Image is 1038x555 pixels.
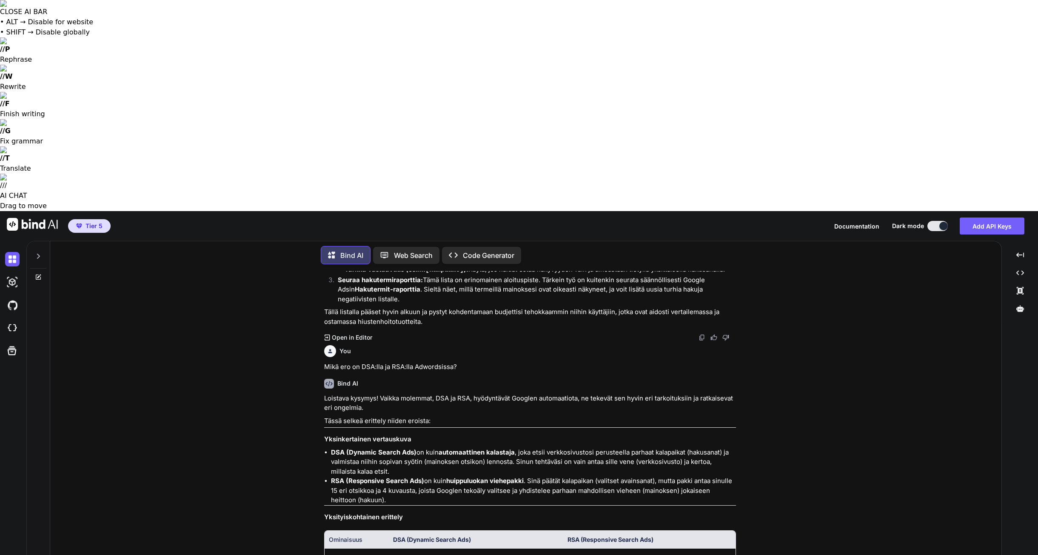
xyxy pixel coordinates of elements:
p: Tällä listalla pääset hyvin alkuun ja pystyt kohdentamaan budjettisi tehokkaammin niihin käyttäji... [324,307,736,326]
h6: You [339,347,351,355]
strong: RSA (Responsive Search Ads) [331,477,424,485]
strong: DSA (Dynamic Search Ads) [331,448,416,456]
img: dislike [722,334,729,341]
strong: Seuraa hakutermiraporttia: [338,276,423,284]
img: darkChat [5,252,20,266]
strong: huippuluokan viehepakki [446,477,524,485]
p: Code Generator [463,250,514,260]
li: Tämä lista on erinomainen aloituspiste. Tärkein työ on kuitenkin seurata säännöllisesti Google Ad... [331,275,736,304]
p: Tässä selkeä erittely niiden eroista: [324,416,736,426]
span: Tier 5 [86,222,103,230]
img: githubDark [5,298,20,312]
button: premiumTier 5 [68,219,111,233]
p: Loistava kysymys! Vaikka molemmat, DSA ja RSA, hyödyntävät Googlen automaatiota, ne tekevät sen h... [324,394,736,413]
strong: RSA (Responsive Search Ads) [567,536,653,543]
p: Bind AI [340,250,363,260]
img: Bind AI [7,218,58,231]
img: like [710,334,717,341]
img: darkAi-studio [5,275,20,289]
strong: automaattinen kalastaja [439,448,515,456]
span: Documentation [834,223,879,230]
span: Dark mode [892,222,924,230]
h6: Bind AI [337,379,358,388]
p: Mikä ero on DSA:lla ja RSA:lla Adwordsissa? [324,362,736,372]
h3: Yksinkertainen vertauskuva [324,435,736,444]
h3: Yksityiskohtainen erittely [324,512,736,522]
p: Web Search [394,250,433,260]
li: on kuin . Sinä päätät kalapaikan (valitset avainsanat), mutta pakki antaa sinulle 15 eri otsikkoa... [331,476,736,505]
li: on kuin , joka etsii verkkosivustosi perusteella parhaat kalapaikat (hakusanat) ja valmistaa niih... [331,448,736,477]
th: Ominaisuus [325,531,388,549]
img: premium [76,223,82,229]
button: Documentation [834,222,879,231]
strong: DSA (Dynamic Search Ads) [393,536,471,543]
img: copy [699,334,705,341]
button: Add API Keys [960,217,1024,235]
img: cloudideIcon [5,321,20,335]
p: Open in Editor [332,333,372,342]
strong: Hakutermit-raporttia [355,285,420,293]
